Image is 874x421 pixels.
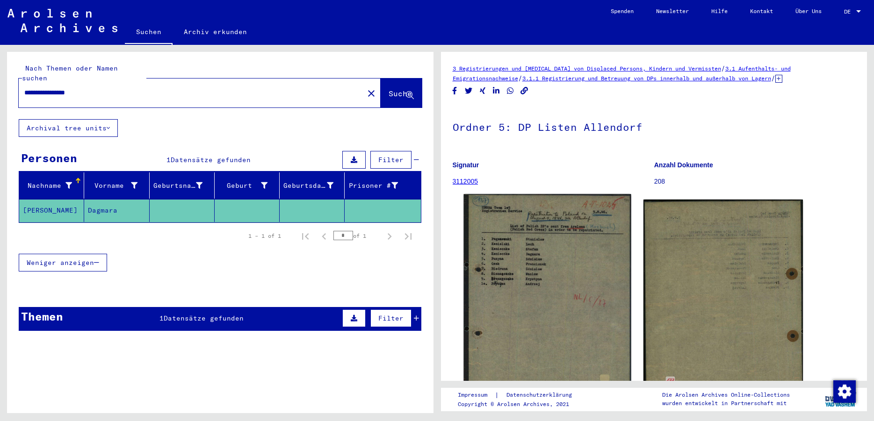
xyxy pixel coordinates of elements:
div: Prisoner # [348,181,397,191]
div: Geburt‏ [218,178,279,193]
div: of 1 [333,231,380,240]
span: 1 [166,156,171,164]
img: Arolsen_neg.svg [7,9,117,32]
a: 3.1.1 Registrierung und Betreuung von DPs innerhalb und außerhalb von Lagern [522,75,771,82]
b: Anzahl Dokumente [654,161,713,169]
img: Zustimmung ändern [833,380,856,403]
button: Suche [381,78,422,107]
img: 002.jpg [643,200,803,411]
div: Prisoner # [348,178,409,193]
button: Filter [370,309,412,327]
div: Geburtsname [153,181,202,191]
a: Impressum [458,390,495,400]
p: wurden entwickelt in Partnerschaft mit [662,399,790,407]
span: / [518,74,522,82]
div: Zustimmung ändern [833,380,855,402]
span: Filter [378,156,404,164]
div: Themen [21,308,63,325]
a: 3 Registrierungen und [MEDICAL_DATA] von Displaced Persons, Kindern und Vermissten [453,65,721,72]
span: Weniger anzeigen [27,258,94,267]
div: Geburtsname [153,178,214,193]
span: Datensätze gefunden [171,156,251,164]
button: Share on WhatsApp [506,85,515,97]
a: 3112005 [453,178,478,185]
div: Vorname [88,181,137,191]
div: Geburt‏ [218,181,267,191]
button: Clear [362,84,381,102]
mat-header-cell: Geburtsdatum [280,172,345,199]
button: Previous page [315,227,333,245]
span: 1 [159,314,164,322]
p: 208 [654,177,855,186]
div: Geburtsdatum [283,181,333,191]
mat-header-cell: Vorname [84,172,149,199]
p: Copyright © Arolsen Archives, 2021 [458,400,583,408]
button: Copy link [520,85,529,97]
mat-label: Nach Themen oder Namen suchen [22,64,118,82]
mat-cell: Dagmara [84,199,149,222]
button: Next page [380,227,399,245]
a: Suchen [125,21,173,45]
mat-cell: [PERSON_NAME] [19,199,84,222]
button: Last page [399,227,418,245]
span: / [771,74,775,82]
h1: Ordner 5: DP Listen Allendorf [453,106,856,147]
mat-icon: close [366,88,377,99]
a: Archiv erkunden [173,21,258,43]
p: Die Arolsen Archives Online-Collections [662,391,790,399]
button: Share on Twitter [464,85,474,97]
img: yv_logo.png [823,387,858,411]
span: DE [844,8,854,15]
mat-header-cell: Prisoner # [345,172,420,199]
mat-header-cell: Nachname [19,172,84,199]
button: Share on LinkedIn [491,85,501,97]
b: Signatur [453,161,479,169]
span: Filter [378,314,404,322]
div: Vorname [88,178,149,193]
button: Share on Facebook [450,85,460,97]
div: Geburtsdatum [283,178,345,193]
span: Datensätze gefunden [164,314,244,322]
button: Weniger anzeigen [19,254,107,271]
button: Share on Xing [478,85,488,97]
button: Filter [370,151,412,169]
div: | [458,390,583,400]
img: 001.jpg [463,194,631,409]
span: / [721,64,725,72]
button: First page [296,227,315,245]
div: Nachname [23,178,84,193]
div: 1 – 1 of 1 [248,232,281,240]
mat-header-cell: Geburt‏ [215,172,280,199]
span: Suche [389,89,412,98]
div: Nachname [23,181,72,191]
a: Datenschutzerklärung [499,390,583,400]
mat-header-cell: Geburtsname [150,172,215,199]
div: Personen [21,150,77,166]
button: Archival tree units [19,119,118,137]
